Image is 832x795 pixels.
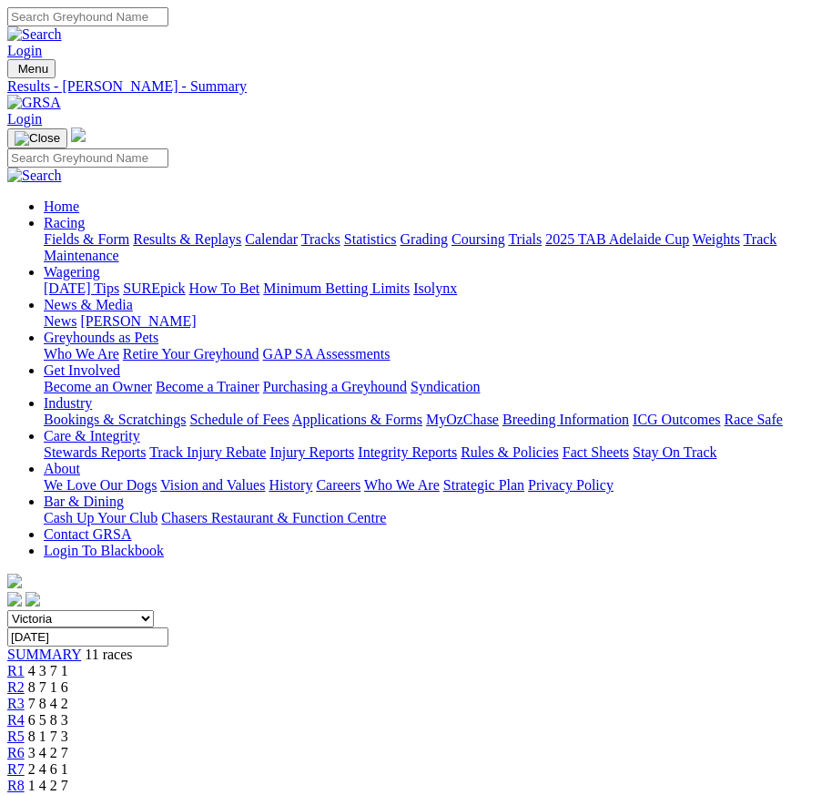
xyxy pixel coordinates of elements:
a: R5 [7,729,25,744]
a: Get Involved [44,362,120,378]
span: 8 7 1 6 [28,679,68,695]
a: Privacy Policy [528,477,614,493]
a: Stewards Reports [44,444,146,460]
a: Track Injury Rebate [149,444,266,460]
a: Tracks [301,231,340,247]
input: Search [7,148,168,168]
a: Stay On Track [633,444,716,460]
div: Wagering [44,280,825,297]
input: Search [7,7,168,26]
a: Breeding Information [502,412,629,427]
div: Racing [44,231,825,264]
a: Bookings & Scratchings [44,412,186,427]
span: 1 4 2 7 [28,778,68,793]
a: MyOzChase [426,412,499,427]
a: R4 [7,712,25,728]
button: Toggle navigation [7,128,67,148]
a: R6 [7,745,25,760]
div: Care & Integrity [44,444,825,461]
span: 11 races [85,647,132,662]
a: Retire Your Greyhound [123,346,259,362]
a: Careers [316,477,360,493]
a: 2025 TAB Adelaide Cup [545,231,689,247]
a: About [44,461,80,476]
a: Calendar [245,231,298,247]
a: Minimum Betting Limits [263,280,410,296]
a: Become a Trainer [156,379,259,394]
div: Greyhounds as Pets [44,346,825,362]
a: Vision and Values [160,477,265,493]
div: Get Involved [44,379,825,395]
a: Schedule of Fees [189,412,289,427]
a: Applications & Forms [292,412,422,427]
a: Results & Replays [133,231,241,247]
a: Coursing [452,231,505,247]
img: twitter.svg [25,592,40,606]
a: Contact GRSA [44,526,131,542]
a: Login To Blackbook [44,543,164,558]
a: Purchasing a Greyhound [263,379,407,394]
div: Bar & Dining [44,510,825,526]
a: Login [7,43,42,58]
a: R2 [7,679,25,695]
a: Chasers Restaurant & Function Centre [161,510,386,525]
span: Menu [18,62,48,76]
img: Search [7,26,62,43]
a: Statistics [344,231,397,247]
a: SUREpick [123,280,185,296]
span: SUMMARY [7,647,81,662]
a: Racing [44,215,85,230]
a: Become an Owner [44,379,152,394]
a: Industry [44,395,92,411]
a: Injury Reports [269,444,354,460]
a: ICG Outcomes [633,412,720,427]
img: logo-grsa-white.png [7,574,22,588]
a: Cash Up Your Club [44,510,157,525]
a: Login [7,111,42,127]
a: History [269,477,312,493]
a: Fact Sheets [563,444,629,460]
div: News & Media [44,313,825,330]
a: Care & Integrity [44,428,140,443]
img: GRSA [7,95,61,111]
span: 4 3 7 1 [28,663,68,678]
a: Trials [508,231,542,247]
a: News [44,313,76,329]
a: News & Media [44,297,133,312]
a: [DATE] Tips [44,280,119,296]
a: Home [44,199,79,214]
a: R7 [7,761,25,777]
div: About [44,477,825,494]
a: [PERSON_NAME] [80,313,196,329]
span: R1 [7,663,25,678]
a: Results - [PERSON_NAME] - Summary [7,78,825,95]
a: How To Bet [189,280,260,296]
a: We Love Our Dogs [44,477,157,493]
a: Track Maintenance [44,231,776,263]
span: R8 [7,778,25,793]
button: Toggle navigation [7,59,56,78]
div: Industry [44,412,825,428]
span: 2 4 6 1 [28,761,68,777]
a: Wagering [44,264,100,280]
a: Who We Are [364,477,440,493]
a: Syndication [411,379,480,394]
a: Integrity Reports [358,444,457,460]
a: Isolynx [413,280,457,296]
a: Bar & Dining [44,494,124,509]
img: Close [15,131,60,146]
span: 8 1 7 3 [28,729,68,744]
img: logo-grsa-white.png [71,127,86,142]
a: Greyhounds as Pets [44,330,158,345]
span: 6 5 8 3 [28,712,68,728]
img: Search [7,168,62,184]
a: Race Safe [724,412,782,427]
a: Fields & Form [44,231,129,247]
a: Who We Are [44,346,119,362]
